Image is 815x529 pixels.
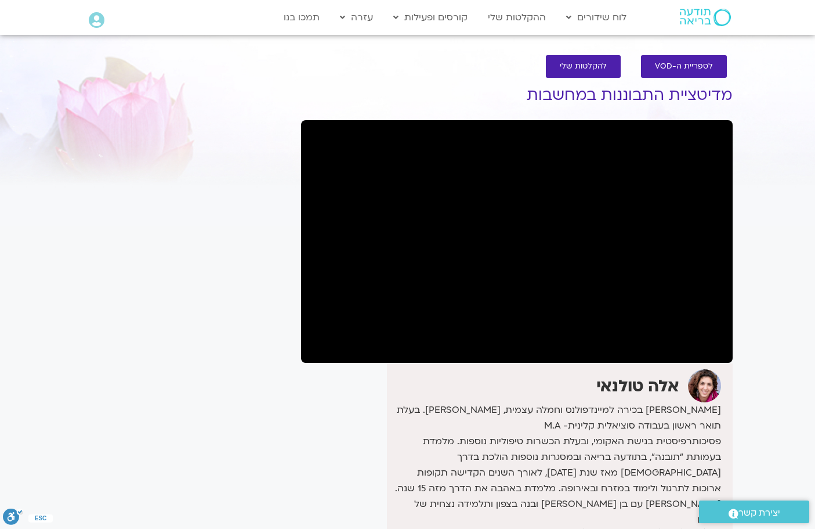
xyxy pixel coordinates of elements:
a: יצירת קשר [699,501,809,523]
span: יצירת קשר [738,505,780,521]
h1: מדיטציית התבוננות במחשבות [301,87,733,104]
a: קורסים ופעילות [387,6,473,28]
span: לספריית ה-VOD [655,62,713,71]
a: לוח שידורים [560,6,632,28]
a: עזרה [334,6,379,28]
strong: אלה טולנאי [596,375,679,397]
a: תמכו בנו [278,6,325,28]
img: תודעה בריאה [680,9,731,26]
a: להקלטות שלי [546,55,621,78]
p: [PERSON_NAME] בכירה למיינדפולנס וחמלה עצמית, [PERSON_NAME]. בעלת תואר ראשון בעבודה סוציאלית קליני... [390,402,720,528]
span: להקלטות שלי [560,62,607,71]
img: אלה טולנאי [688,369,721,402]
a: לספריית ה-VOD [641,55,727,78]
a: ההקלטות שלי [482,6,552,28]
